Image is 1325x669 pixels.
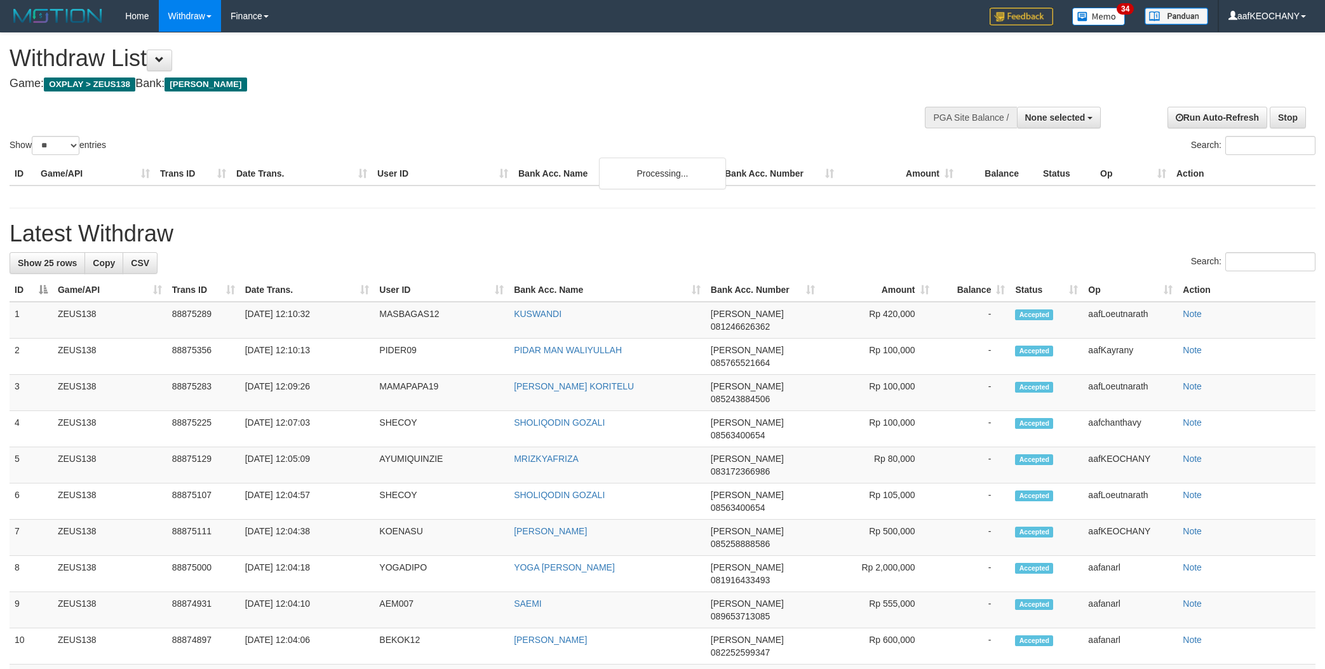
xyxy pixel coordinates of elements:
[711,611,770,621] span: Copy 089653713085 to clipboard
[1083,375,1178,411] td: aafLoeutnarath
[1083,520,1178,556] td: aafKEOCHANY
[934,302,1011,339] td: -
[240,278,375,302] th: Date Trans.: activate to sort column ascending
[711,647,770,658] span: Copy 082252599347 to clipboard
[374,592,509,628] td: AEM007
[1015,309,1053,320] span: Accepted
[934,520,1011,556] td: -
[1191,252,1315,271] label: Search:
[820,592,934,628] td: Rp 555,000
[10,221,1315,247] h1: Latest Withdraw
[374,556,509,592] td: YOGADIPO
[240,556,375,592] td: [DATE] 12:04:18
[514,309,562,319] a: KUSWANDI
[1015,418,1053,429] span: Accepted
[36,162,155,186] th: Game/API
[1183,562,1202,572] a: Note
[1015,563,1053,574] span: Accepted
[10,162,36,186] th: ID
[1183,490,1202,500] a: Note
[514,345,622,355] a: PIDAR MAN WALIYULLAH
[167,447,240,483] td: 88875129
[1015,635,1053,646] span: Accepted
[820,447,934,483] td: Rp 80,000
[1183,309,1202,319] a: Note
[820,483,934,520] td: Rp 105,000
[93,258,115,268] span: Copy
[711,466,770,476] span: Copy 083172366986 to clipboard
[1083,302,1178,339] td: aafLoeutnarath
[10,136,106,155] label: Show entries
[44,78,135,91] span: OXPLAY > ZEUS138
[711,345,784,355] span: [PERSON_NAME]
[1083,278,1178,302] th: Op: activate to sort column ascending
[990,8,1053,25] img: Feedback.jpg
[84,252,123,274] a: Copy
[711,454,784,464] span: [PERSON_NAME]
[1015,490,1053,501] span: Accepted
[165,78,246,91] span: [PERSON_NAME]
[53,278,167,302] th: Game/API: activate to sort column ascending
[53,483,167,520] td: ZEUS138
[514,417,605,428] a: SHOLIQODIN GOZALI
[18,258,77,268] span: Show 25 rows
[514,526,587,536] a: [PERSON_NAME]
[374,628,509,665] td: BEKOK12
[934,592,1011,628] td: -
[167,375,240,411] td: 88875283
[711,526,784,536] span: [PERSON_NAME]
[514,381,634,391] a: [PERSON_NAME] KORITELU
[374,411,509,447] td: SHECOY
[10,556,53,592] td: 8
[820,278,934,302] th: Amount: activate to sort column ascending
[1183,454,1202,464] a: Note
[711,598,784,609] span: [PERSON_NAME]
[1083,592,1178,628] td: aafanarl
[167,278,240,302] th: Trans ID: activate to sort column ascending
[514,635,587,645] a: [PERSON_NAME]
[820,411,934,447] td: Rp 100,000
[711,562,784,572] span: [PERSON_NAME]
[1015,346,1053,356] span: Accepted
[1095,162,1171,186] th: Op
[10,592,53,628] td: 9
[711,358,770,368] span: Copy 085765521664 to clipboard
[32,136,79,155] select: Showentries
[711,309,784,319] span: [PERSON_NAME]
[711,635,784,645] span: [PERSON_NAME]
[820,628,934,665] td: Rp 600,000
[1183,345,1202,355] a: Note
[711,321,770,332] span: Copy 081246626362 to clipboard
[1225,136,1315,155] input: Search:
[123,252,158,274] a: CSV
[10,375,53,411] td: 3
[1117,3,1134,15] span: 34
[820,375,934,411] td: Rp 100,000
[10,278,53,302] th: ID: activate to sort column descending
[1171,162,1315,186] th: Action
[514,454,579,464] a: MRIZKYAFRIZA
[240,411,375,447] td: [DATE] 12:07:03
[1083,447,1178,483] td: aafKEOCHANY
[167,556,240,592] td: 88875000
[706,278,820,302] th: Bank Acc. Number: activate to sort column ascending
[1083,483,1178,520] td: aafLoeutnarath
[1183,598,1202,609] a: Note
[53,520,167,556] td: ZEUS138
[10,6,106,25] img: MOTION_logo.png
[934,411,1011,447] td: -
[1015,527,1053,537] span: Accepted
[820,339,934,375] td: Rp 100,000
[1083,339,1178,375] td: aafKayrany
[53,447,167,483] td: ZEUS138
[1083,556,1178,592] td: aafanarl
[240,483,375,520] td: [DATE] 12:04:57
[10,46,871,71] h1: Withdraw List
[240,447,375,483] td: [DATE] 12:05:09
[374,302,509,339] td: MASBAGAS12
[925,107,1016,128] div: PGA Site Balance /
[167,411,240,447] td: 88875225
[240,302,375,339] td: [DATE] 12:10:32
[820,302,934,339] td: Rp 420,000
[1015,382,1053,393] span: Accepted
